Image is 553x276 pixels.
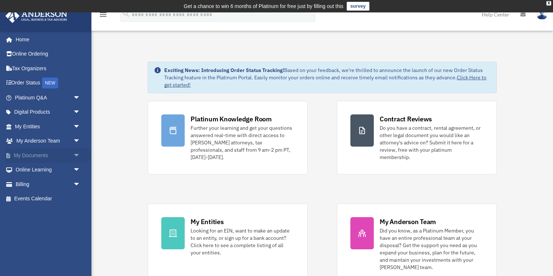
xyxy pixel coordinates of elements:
a: My Anderson Teamarrow_drop_down [5,134,91,148]
a: My Entitiesarrow_drop_down [5,119,91,134]
span: arrow_drop_down [73,134,88,149]
a: Platinum Q&Aarrow_drop_down [5,90,91,105]
span: arrow_drop_down [73,163,88,178]
div: Looking for an EIN, want to make an update to an entity, or sign up for a bank account? Click her... [191,227,294,256]
img: Anderson Advisors Platinum Portal [3,9,69,23]
strong: Exciting News: Introducing Order Status Tracking! [164,67,284,73]
span: arrow_drop_down [73,105,88,120]
i: search [122,10,130,18]
span: arrow_drop_down [73,148,88,163]
div: Platinum Knowledge Room [191,114,272,124]
a: Online Learningarrow_drop_down [5,163,91,177]
a: menu [99,13,108,19]
div: close [546,1,551,5]
a: Contract Reviews Do you have a contract, rental agreement, or other legal document you would like... [337,101,497,174]
div: Do you have a contract, rental agreement, or other legal document you would like an attorney's ad... [380,124,483,161]
div: My Entities [191,217,223,226]
a: Order StatusNEW [5,76,91,91]
div: Based on your feedback, we're thrilled to announce the launch of our new Order Status Tracking fe... [164,67,490,88]
div: Did you know, as a Platinum Member, you have an entire professional team at your disposal? Get th... [380,227,483,271]
span: arrow_drop_down [73,90,88,105]
div: Further your learning and get your questions answered real-time with direct access to [PERSON_NAM... [191,124,294,161]
div: Contract Reviews [380,114,432,124]
div: My Anderson Team [380,217,436,226]
a: My Documentsarrow_drop_down [5,148,91,163]
a: Online Ordering [5,47,91,61]
img: User Pic [537,9,548,20]
a: survey [347,2,369,11]
a: Events Calendar [5,192,91,206]
span: arrow_drop_down [73,119,88,134]
a: Tax Organizers [5,61,91,76]
a: Billingarrow_drop_down [5,177,91,192]
div: NEW [42,77,58,88]
a: Platinum Knowledge Room Further your learning and get your questions answered real-time with dire... [148,101,308,174]
a: Digital Productsarrow_drop_down [5,105,91,120]
i: menu [99,10,108,19]
a: Click Here to get started! [164,74,486,88]
a: Home [5,32,88,47]
div: Get a chance to win 6 months of Platinum for free just by filling out this [184,2,343,11]
span: arrow_drop_down [73,177,88,192]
